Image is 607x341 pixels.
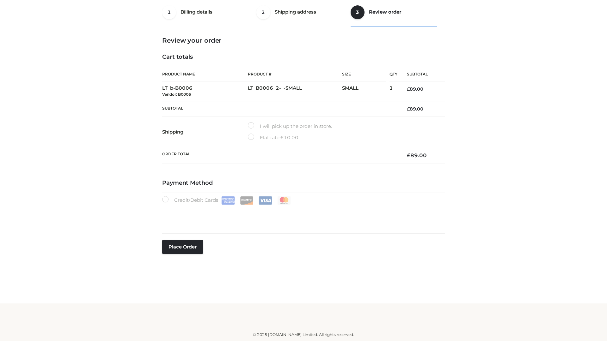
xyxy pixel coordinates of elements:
label: I will pick up the order in store. [248,122,332,130]
span: £ [407,86,410,92]
th: Product # [248,67,342,81]
img: Discover [240,196,254,205]
span: £ [407,152,410,159]
th: Product Name [162,67,248,81]
div: © 2025 [DOMAIN_NAME] Limited. All rights reserved. [94,332,513,338]
td: LT_b-B0006 [162,81,248,101]
bdi: 89.00 [407,106,423,112]
h4: Cart totals [162,54,445,61]
th: Subtotal [162,101,397,117]
th: Shipping [162,117,248,147]
img: Mastercard [277,196,291,205]
th: Subtotal [397,67,445,81]
label: Credit/Debit Cards [162,196,291,205]
span: £ [280,135,284,141]
bdi: 89.00 [407,86,423,92]
th: Size [342,67,386,81]
th: Order Total [162,147,397,164]
iframe: Secure payment input frame [161,203,444,226]
small: Vendor: B0006 [162,92,191,97]
bdi: 89.00 [407,152,427,159]
span: £ [407,106,410,112]
img: Visa [259,196,272,205]
button: Place order [162,240,203,254]
h3: Review your order [162,37,445,44]
h4: Payment Method [162,180,445,187]
img: Amex [221,196,235,205]
label: Flat rate: [248,134,298,142]
td: 1 [389,81,397,101]
td: SMALL [342,81,389,101]
td: LT_B0006_2-_-SMALL [248,81,342,101]
bdi: 10.00 [280,135,298,141]
th: Qty [389,67,397,81]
